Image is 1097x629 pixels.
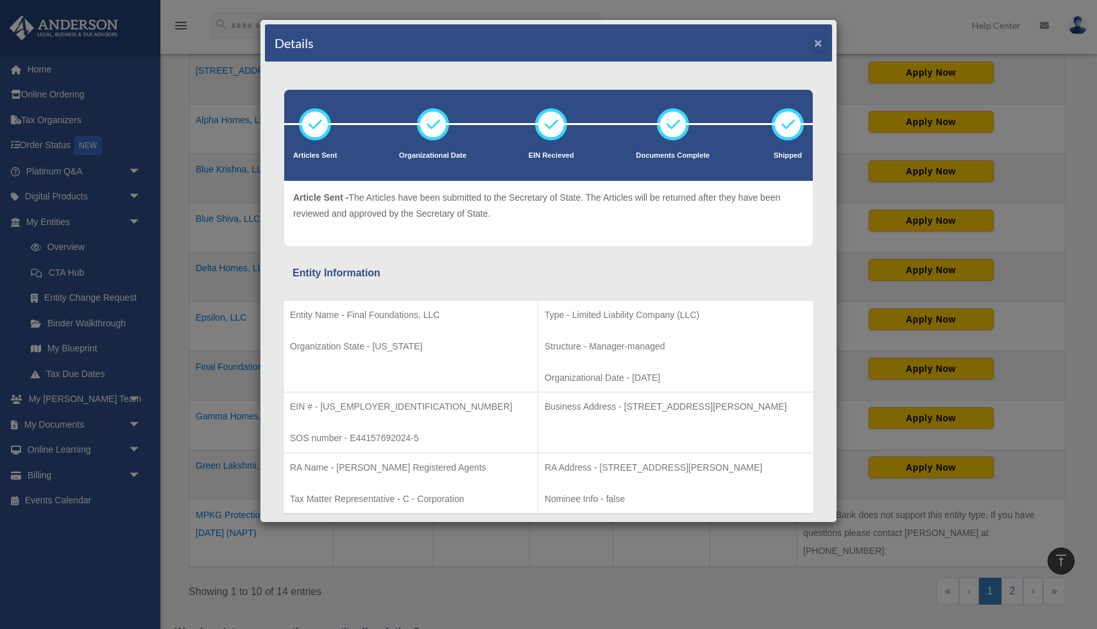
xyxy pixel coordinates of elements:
p: Organizational Date - [DATE] [545,370,807,386]
p: Articles Sent [293,149,337,162]
p: The Articles have been submitted to the Secretary of State. The Articles will be returned after t... [293,190,804,221]
p: RA Name - [PERSON_NAME] Registered Agents [290,460,531,476]
p: Organizational Date [399,149,466,162]
p: Nominee Info - false [545,491,807,507]
p: RA Address - [STREET_ADDRESS][PERSON_NAME] [545,460,807,476]
p: EIN Recieved [529,149,574,162]
button: × [814,36,822,49]
p: Shipped [772,149,804,162]
p: Documents Complete [636,149,710,162]
p: Organization State - [US_STATE] [290,339,531,355]
p: Entity Name - Final Foundations, LLC [290,307,531,323]
p: Tax Matter Representative - C - Corporation [290,491,531,507]
div: Entity Information [293,264,804,282]
p: SOS number - E44157692024-5 [290,430,531,446]
p: Structure - Manager-managed [545,339,807,355]
p: Type - Limited Liability Company (LLC) [545,307,807,323]
h4: Details [275,34,314,52]
p: Business Address - [STREET_ADDRESS][PERSON_NAME] [545,399,807,415]
p: EIN # - [US_EMPLOYER_IDENTIFICATION_NUMBER] [290,399,531,415]
span: Article Sent - [293,192,348,203]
